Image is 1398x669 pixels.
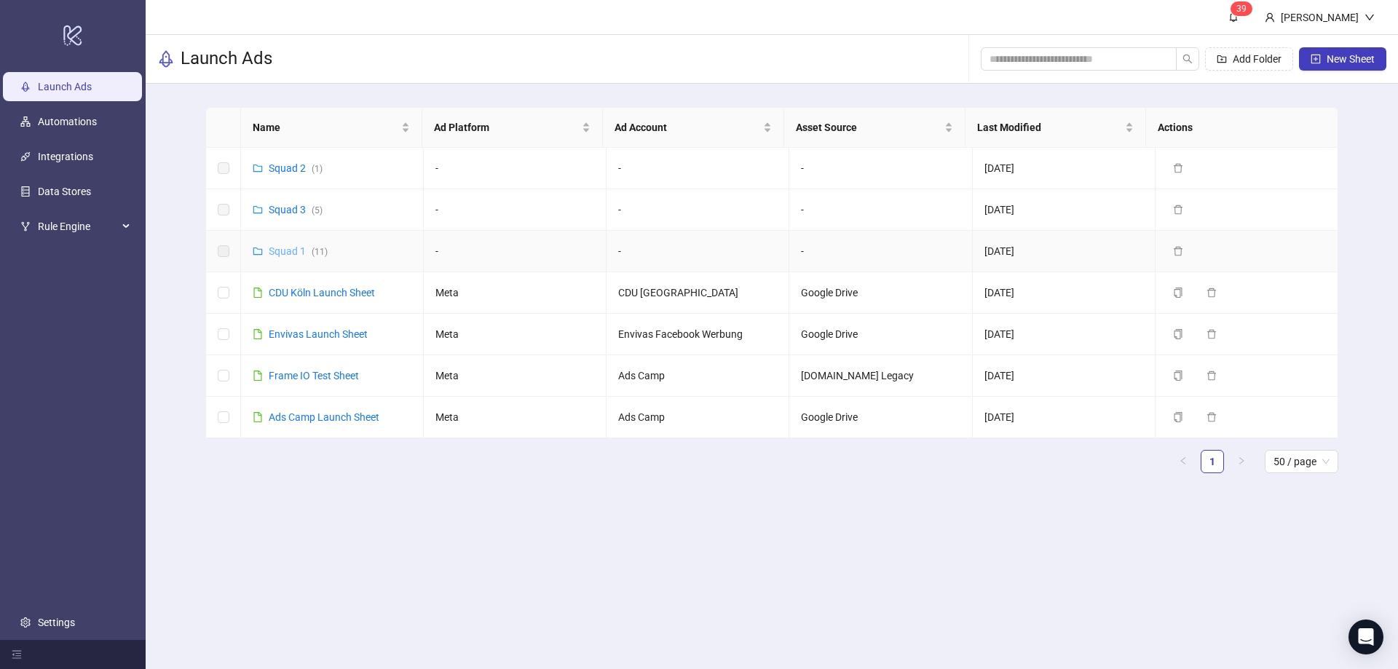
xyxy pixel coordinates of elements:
th: Last Modified [965,108,1147,148]
span: rocket [157,50,175,68]
span: ( 11 ) [312,247,328,257]
a: Automations [38,116,97,128]
td: Meta [424,314,607,355]
td: - [607,148,789,189]
span: copy [1173,371,1183,381]
span: copy [1173,412,1183,422]
span: Rule Engine [38,213,118,242]
span: copy [1173,329,1183,339]
a: Launch Ads [38,82,92,93]
span: delete [1173,163,1183,173]
button: right [1230,450,1253,473]
div: Page Size [1265,450,1338,473]
td: - [607,189,789,231]
span: file [253,329,263,339]
span: Ad Platform [434,119,580,135]
span: Name [253,119,398,135]
div: Open Intercom Messenger [1348,619,1383,654]
td: [DATE] [973,189,1156,231]
span: bell [1228,12,1239,22]
td: [DATE] [973,231,1156,272]
span: menu-fold [12,649,22,660]
div: [PERSON_NAME] [1275,9,1365,25]
span: file [253,371,263,381]
span: delete [1173,246,1183,256]
a: Frame IO Test Sheet [269,370,359,381]
span: 50 / page [1273,451,1330,472]
td: Meta [424,272,607,314]
span: 3 [1236,4,1241,14]
span: delete [1207,288,1217,298]
td: [DATE] [973,355,1156,397]
td: - [607,231,789,272]
td: Google Drive [789,272,972,314]
span: folder-add [1217,54,1227,64]
a: Squad 1(11) [269,245,328,257]
span: folder [253,246,263,256]
span: delete [1173,205,1183,215]
span: folder [253,205,263,215]
a: Ads Camp Launch Sheet [269,411,379,423]
span: copy [1173,288,1183,298]
span: delete [1207,329,1217,339]
span: file [253,288,263,298]
span: Ad Account [615,119,760,135]
span: search [1182,54,1193,64]
a: Integrations [38,151,93,163]
button: Add Folder [1205,47,1293,71]
span: fork [20,222,31,232]
th: Actions [1146,108,1327,148]
span: down [1365,12,1375,23]
td: - [424,189,607,231]
td: [DATE] [973,397,1156,438]
span: 9 [1241,4,1247,14]
a: Settings [38,617,75,628]
span: plus-square [1311,54,1321,64]
a: CDU Köln Launch Sheet [269,287,375,298]
li: Previous Page [1172,450,1195,473]
span: Last Modified [977,119,1123,135]
span: left [1179,456,1188,465]
td: Google Drive [789,314,972,355]
td: [DATE] [973,148,1156,189]
td: Meta [424,355,607,397]
td: Meta [424,397,607,438]
span: ( 1 ) [312,164,323,174]
span: right [1237,456,1246,465]
span: ( 5 ) [312,205,323,215]
span: folder [253,163,263,173]
a: 1 [1201,451,1223,472]
td: [DOMAIN_NAME] Legacy [789,355,972,397]
span: delete [1207,412,1217,422]
td: - [789,148,972,189]
th: Name [241,108,422,148]
a: Squad 2(1) [269,162,323,174]
sup: 39 [1231,1,1252,16]
th: Ad Platform [422,108,604,148]
a: Envivas Launch Sheet [269,328,368,340]
td: - [789,231,972,272]
span: user [1265,12,1275,23]
td: Ads Camp [607,355,789,397]
span: New Sheet [1327,53,1375,65]
th: Asset Source [784,108,965,148]
button: left [1172,450,1195,473]
td: Envivas Facebook Werbung [607,314,789,355]
td: - [789,189,972,231]
li: 1 [1201,450,1224,473]
td: CDU [GEOGRAPHIC_DATA] [607,272,789,314]
td: Ads Camp [607,397,789,438]
span: file [253,412,263,422]
td: [DATE] [973,272,1156,314]
span: Add Folder [1233,53,1281,65]
span: delete [1207,371,1217,381]
h3: Launch Ads [181,47,272,71]
td: - [424,231,607,272]
a: Squad 3(5) [269,204,323,215]
td: - [424,148,607,189]
td: [DATE] [973,314,1156,355]
span: Asset Source [796,119,941,135]
a: Data Stores [38,186,91,198]
th: Ad Account [603,108,784,148]
li: Next Page [1230,450,1253,473]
